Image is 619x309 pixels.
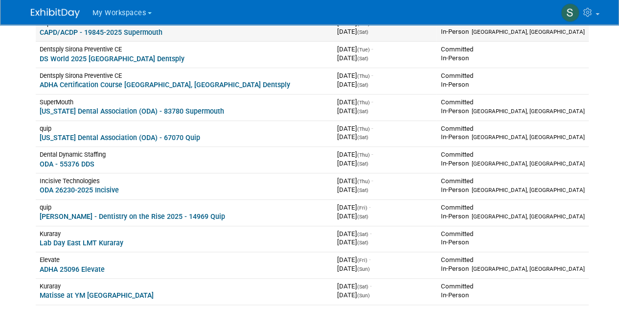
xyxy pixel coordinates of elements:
div: Kuraray [40,230,330,238]
a: ADHA 25096 Elevate [40,265,105,273]
span: (Fri) [357,257,367,263]
div: [DATE] [337,54,433,63]
div: Committed [440,203,584,212]
div: Incisive Technologies [40,177,330,185]
span: [GEOGRAPHIC_DATA], [GEOGRAPHIC_DATA] [471,28,584,35]
span: - [370,283,372,290]
span: (Tue) [357,47,370,53]
span: [GEOGRAPHIC_DATA], [GEOGRAPHIC_DATA] [471,213,584,220]
div: [DATE] [337,291,433,300]
div: Dental Dynamic Staffing [40,150,330,159]
td: [DATE] [333,120,436,147]
div: In-Person [440,238,584,247]
span: - [371,72,373,79]
div: Dentsply Sirona Preventive CE [40,71,330,80]
td: [DATE] [333,173,436,200]
div: In-Person [440,186,584,194]
span: (Fri) [357,205,367,211]
span: [GEOGRAPHIC_DATA], [GEOGRAPHIC_DATA] [471,108,584,115]
td: [DATE] [333,68,436,95]
span: (Sun) [357,266,370,272]
div: In-Person [440,159,584,168]
span: (Sat) [357,55,368,62]
td: [DATE] [333,15,436,42]
span: [GEOGRAPHIC_DATA], [GEOGRAPHIC_DATA] [471,187,584,193]
span: - [371,151,373,158]
span: (Sat) [357,231,368,238]
div: In-Person [440,107,584,116]
div: [DATE] [337,186,433,194]
span: (Thu) [357,21,370,27]
span: - [371,98,373,106]
span: (Sat) [357,82,368,88]
span: (Thu) [357,73,370,79]
span: (Sat) [357,134,368,141]
span: [GEOGRAPHIC_DATA], [GEOGRAPHIC_DATA] [471,265,584,272]
span: (Thu) [357,178,370,185]
div: [DATE] [337,107,433,116]
a: ODA - 55376 DDS [40,160,94,168]
span: - [370,230,372,238]
div: [DATE] [337,238,433,247]
div: Committed [440,124,584,133]
td: [DATE] [333,147,436,173]
div: [DATE] [337,80,433,89]
span: My Workspaces [92,9,146,17]
td: [DATE] [333,252,436,279]
a: ADHA Certification Course [GEOGRAPHIC_DATA], [GEOGRAPHIC_DATA] Dentsply [40,81,290,89]
span: [GEOGRAPHIC_DATA], [GEOGRAPHIC_DATA] [471,134,584,141]
a: [US_STATE] Dental Association (ODA) - 67070 Quip [40,134,200,142]
div: Elevate [40,256,330,264]
span: - [369,256,371,263]
span: - [369,204,371,211]
a: Lab Day East LMT Kuraray [40,239,123,247]
div: [DATE] [337,27,433,36]
span: (Sat) [357,187,368,193]
div: Committed [440,71,584,80]
span: (Thu) [357,126,370,132]
div: [DATE] [337,159,433,168]
div: In-Person [440,27,584,36]
div: Committed [440,256,584,264]
a: CAPD/ACDP - 19845-2025 Supermouth [40,28,162,36]
span: (Sun) [357,292,370,299]
div: Committed [440,177,584,186]
img: Sam Murphy [561,3,579,22]
div: Committed [440,230,584,238]
div: In-Person [440,80,584,89]
span: (Sat) [357,214,368,220]
td: [DATE] [333,226,436,252]
div: In-Person [440,264,584,273]
div: quip [40,124,330,133]
span: (Sat) [357,239,368,246]
div: In-Person [440,212,584,221]
div: In-Person [440,291,584,300]
div: In-Person [440,54,584,63]
img: ExhibitDay [31,8,80,18]
a: Matisse at YM [GEOGRAPHIC_DATA] [40,291,154,299]
div: Committed [440,150,584,159]
a: [PERSON_NAME] - Dentistry on the Rise 2025 - 14969 Quip [40,213,225,220]
div: Committed [440,45,584,54]
a: ODA 26230-2025 Incisive [40,186,119,194]
span: - [371,177,373,185]
span: - [371,20,373,27]
div: quip [40,203,330,212]
span: (Thu) [357,99,370,106]
span: - [371,125,373,132]
div: Dentsply Sirona Preventive CE [40,45,330,53]
div: Kuraray [40,282,330,290]
td: [DATE] [333,94,436,120]
div: In-Person [440,133,584,142]
div: [DATE] [337,212,433,221]
span: (Sat) [357,284,368,290]
span: - [371,46,373,53]
div: SuperMouth [40,98,330,106]
a: DS World 2025 [GEOGRAPHIC_DATA] Dentsply [40,55,184,63]
div: Committed [440,282,584,291]
td: [DATE] [333,279,436,305]
span: [GEOGRAPHIC_DATA], [GEOGRAPHIC_DATA] [471,160,584,167]
div: Committed [440,98,584,107]
div: [DATE] [337,264,433,273]
div: [DATE] [337,133,433,142]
